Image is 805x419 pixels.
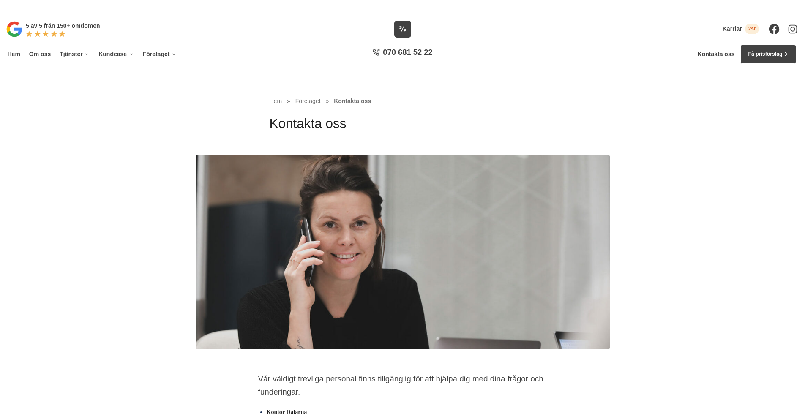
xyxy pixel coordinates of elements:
a: 070 681 52 22 [369,47,435,62]
a: Företaget [295,98,322,104]
span: » [287,96,290,106]
span: 070 681 52 22 [383,47,432,58]
a: Kontakta oss [334,98,371,104]
span: » [325,96,329,106]
a: Läs pressmeddelandet här! [428,3,497,9]
nav: Breadcrumb [270,96,536,106]
a: Få prisförslag [740,45,796,64]
p: Vi vann Årets Unga Företagare i Dalarna 2024 – [3,3,802,11]
a: Tjänster [58,45,91,64]
span: 2st [745,24,759,34]
p: 5 av 5 från 150+ omdömen [26,21,100,30]
strong: Kontor Dalarna [267,409,307,415]
a: Kontakta oss [698,51,735,58]
a: Karriär 2st [723,24,759,34]
span: Få prisförslag [748,50,782,58]
span: Karriär [723,25,742,33]
a: Hem [270,98,282,104]
span: Företaget [295,98,321,104]
a: Hem [6,45,22,64]
section: Vår väldigt trevliga personal finns tillgänglig för att hjälpa dig med dina frågor och funderingar. [258,372,547,402]
h1: Kontakta oss [270,114,536,139]
a: Företaget [141,45,178,64]
a: Kundcase [97,45,135,64]
a: Om oss [27,45,52,64]
img: Kontakta oss [196,155,610,349]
